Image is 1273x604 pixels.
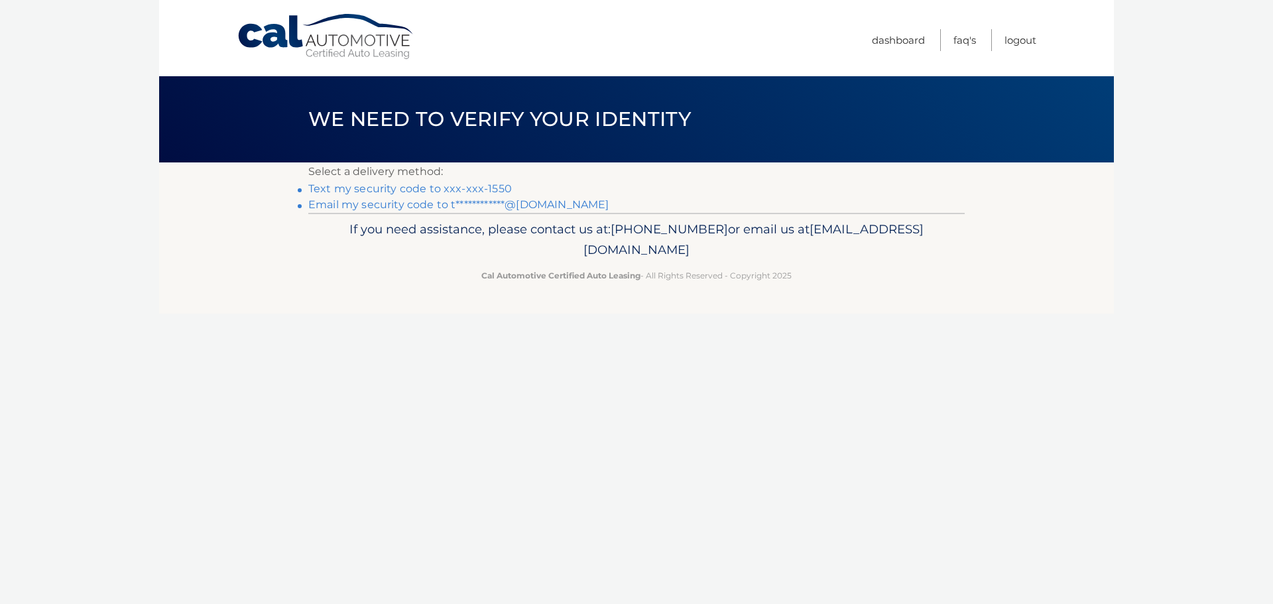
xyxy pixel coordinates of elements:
p: If you need assistance, please contact us at: or email us at [317,219,956,261]
a: Cal Automotive [237,13,416,60]
p: Select a delivery method: [308,162,965,181]
a: Logout [1004,29,1036,51]
a: Text my security code to xxx-xxx-1550 [308,182,512,195]
a: Dashboard [872,29,925,51]
span: We need to verify your identity [308,107,691,131]
p: - All Rights Reserved - Copyright 2025 [317,269,956,282]
strong: Cal Automotive Certified Auto Leasing [481,271,640,280]
a: FAQ's [953,29,976,51]
span: [PHONE_NUMBER] [611,221,728,237]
